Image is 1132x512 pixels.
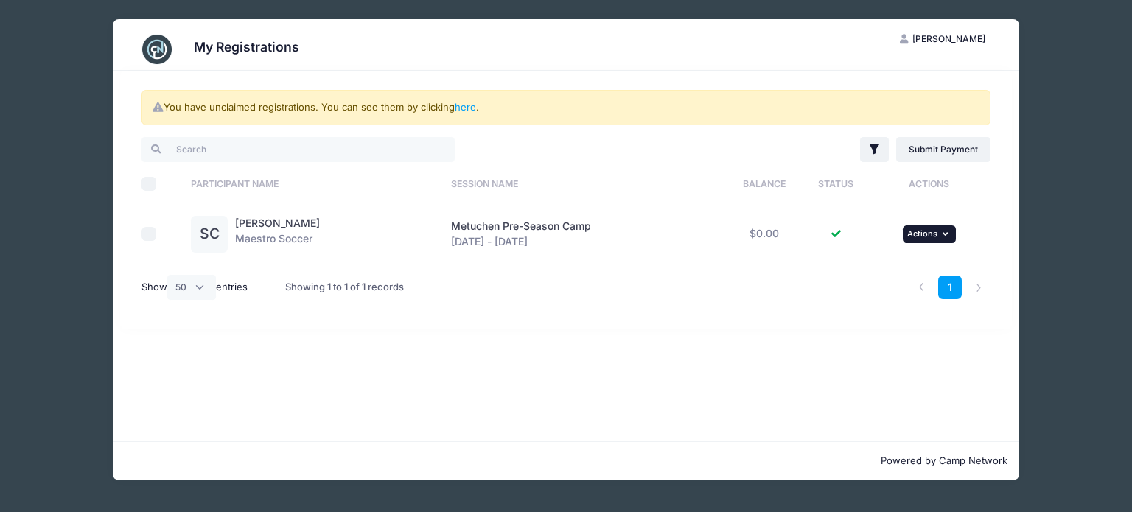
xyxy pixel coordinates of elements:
div: You have unclaimed registrations. You can see them by clicking . [141,90,990,125]
select: Showentries [167,275,216,300]
p: Powered by Camp Network [125,454,1007,469]
a: Submit Payment [896,137,991,162]
th: Participant Name: activate to sort column ascending [184,164,444,203]
h3: My Registrations [194,39,299,55]
a: SC [191,228,228,241]
span: [PERSON_NAME] [912,33,985,44]
a: 1 [938,276,962,300]
td: $0.00 [724,203,804,264]
th: Select All [141,164,184,203]
div: SC [191,216,228,253]
label: Show entries [141,275,248,300]
span: Actions [907,228,937,239]
img: CampNetwork [142,35,172,64]
input: Search [141,137,455,162]
div: Maestro Soccer [235,216,320,253]
th: Session Name: activate to sort column ascending [444,164,724,203]
th: Balance: activate to sort column ascending [724,164,804,203]
span: Metuchen Pre-Season Camp [451,220,591,232]
button: [PERSON_NAME] [887,27,998,52]
th: Actions: activate to sort column ascending [868,164,990,203]
th: Status: activate to sort column ascending [804,164,868,203]
div: [DATE] - [DATE] [451,219,717,250]
a: [PERSON_NAME] [235,217,320,229]
a: here [455,101,476,113]
div: Showing 1 to 1 of 1 records [285,270,404,304]
button: Actions [903,225,956,243]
